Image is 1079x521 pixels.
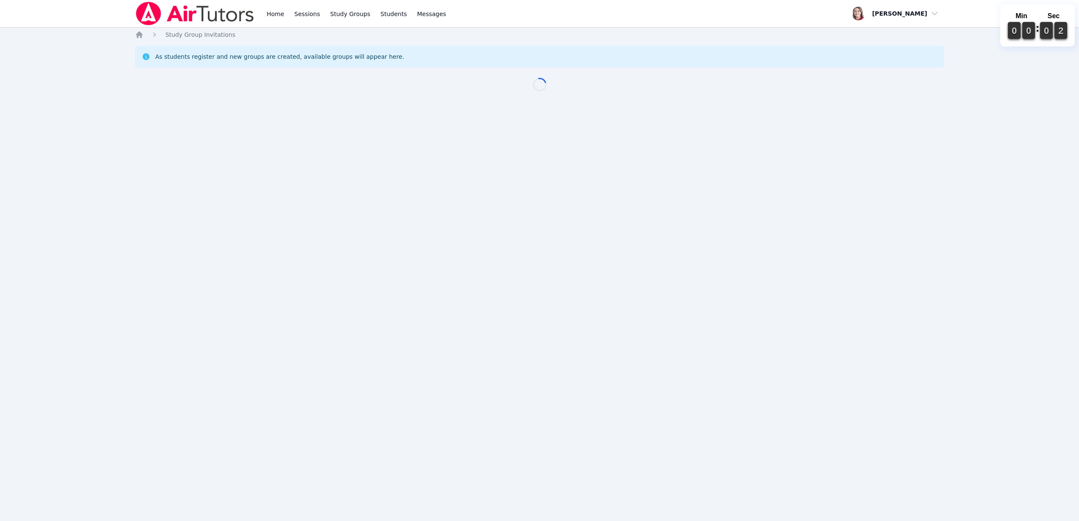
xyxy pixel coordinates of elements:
[135,2,255,25] img: Air Tutors
[135,30,944,39] nav: Breadcrumb
[417,10,446,18] span: Messages
[166,31,235,38] span: Study Group Invitations
[155,52,404,61] div: As students register and new groups are created, available groups will appear here.
[166,30,235,39] a: Study Group Invitations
